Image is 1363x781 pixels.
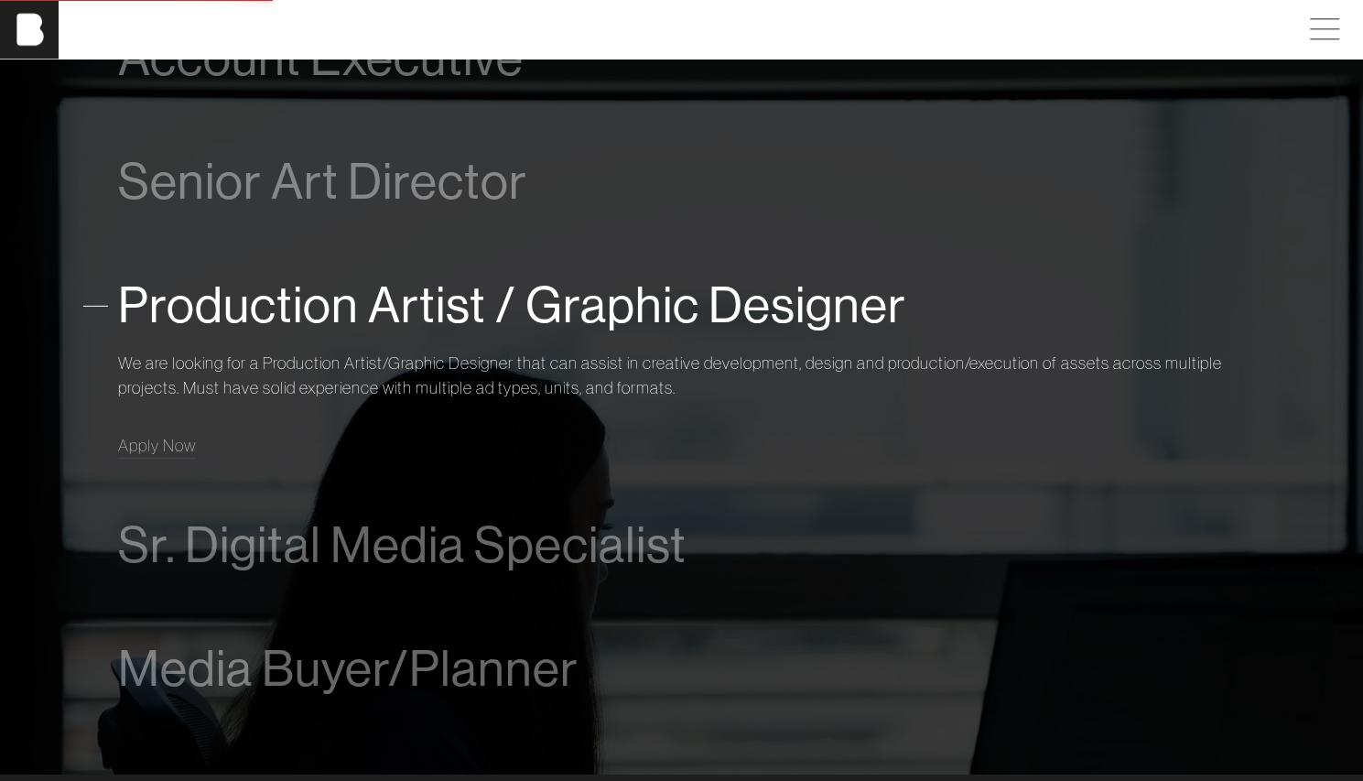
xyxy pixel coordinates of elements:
span: Apply Now [118,435,196,456]
span: Sr. Digital Media Specialist [118,517,687,573]
a: Apply Now [118,433,196,458]
span: Production Artist / Graphic Designer [118,277,906,333]
span: Senior Art Director [118,154,527,210]
span: Media Buyer/Planner [118,641,579,697]
p: We are looking for a Production Artist/Graphic Designer that can assist in creative development, ... [118,351,1246,400]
